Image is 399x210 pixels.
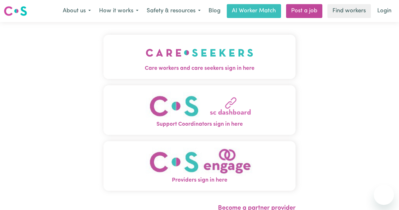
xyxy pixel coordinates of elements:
[103,35,296,79] button: Care workers and care seekers sign in here
[286,4,322,18] a: Post a job
[143,4,205,18] button: Safety & resources
[373,4,395,18] a: Login
[59,4,95,18] button: About us
[103,141,296,191] button: Providers sign in here
[95,4,143,18] button: How it works
[103,85,296,135] button: Support Coordinators sign in here
[4,5,27,17] img: Careseekers logo
[374,185,394,205] iframe: Button to launch messaging window
[327,4,371,18] a: Find workers
[4,4,27,18] a: Careseekers logo
[103,120,296,129] span: Support Coordinators sign in here
[227,4,281,18] a: AI Worker Match
[103,176,296,184] span: Providers sign in here
[103,64,296,73] span: Care workers and care seekers sign in here
[205,4,224,18] a: Blog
